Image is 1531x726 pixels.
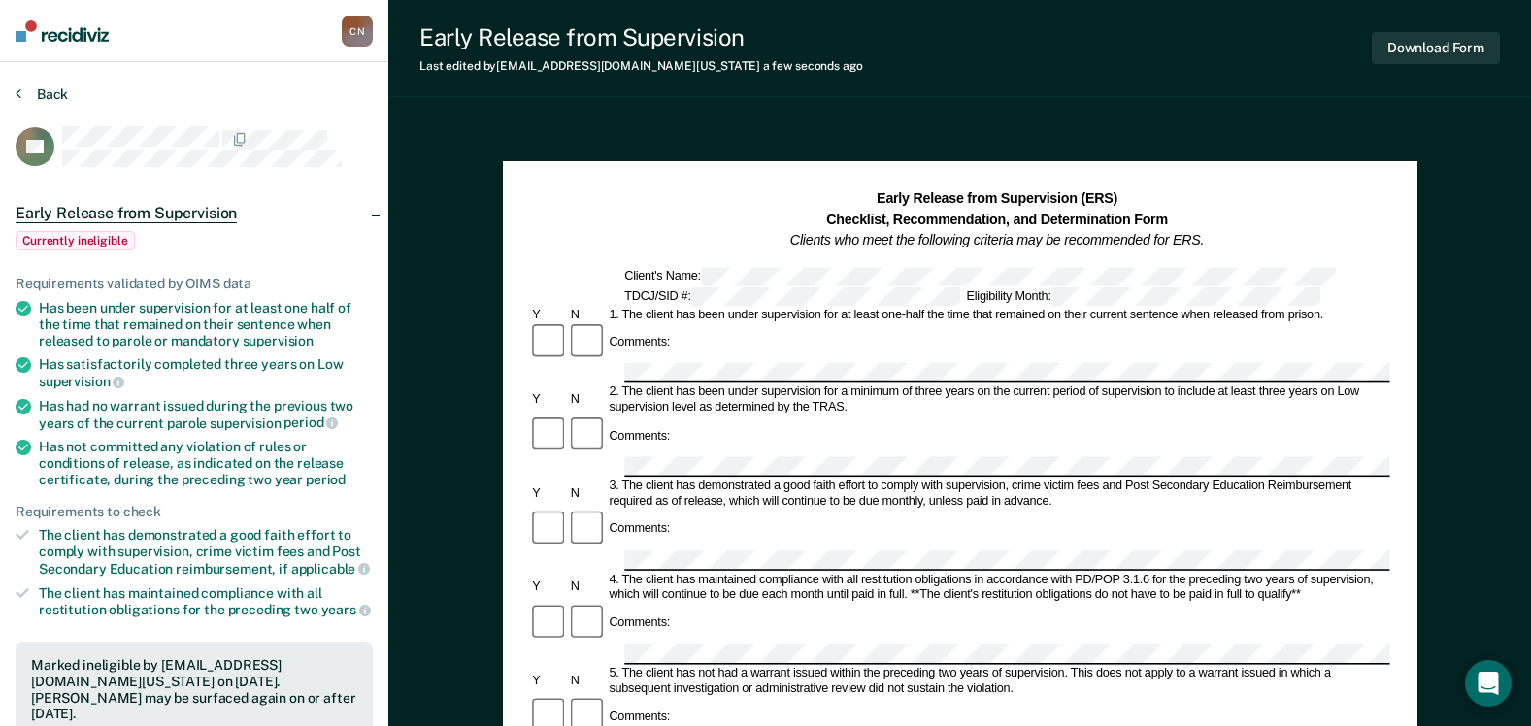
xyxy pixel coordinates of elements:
div: Y [529,486,568,502]
div: Y [529,674,568,689]
div: Client's Name: [621,267,1338,285]
div: Has been under supervision for at least one half of the time that remained on their sentence when... [39,300,373,348]
div: C N [342,16,373,47]
div: N [567,579,606,595]
div: 1. The client has been under supervision for at least one-half the time that remained on their cu... [606,307,1388,322]
div: Eligibility Month: [963,286,1323,305]
div: N [567,393,606,409]
div: 4. The client has maintained compliance with all restitution obligations in accordance with PD/PO... [606,572,1388,603]
div: Has not committed any violation of rules or conditions of release, as indicated on the release ce... [39,439,373,487]
div: Y [529,307,568,322]
em: Clients who meet the following criteria may be recommended for ERS. [790,232,1204,247]
div: TDCJ/SID #: [621,286,963,305]
div: N [567,307,606,322]
div: N [567,674,606,689]
div: 2. The client has been under supervision for a minimum of three years on the current period of su... [606,385,1388,416]
button: Back [16,85,68,103]
div: Marked ineligible by [EMAIL_ADDRESS][DOMAIN_NAME][US_STATE] on [DATE]. [PERSON_NAME] may be surfa... [31,657,357,722]
span: years [321,602,371,617]
span: a few seconds ago [763,59,863,73]
div: Has had no warrant issued during the previous two years of the current parole supervision [39,398,373,431]
div: Early Release from Supervision [419,23,863,51]
div: Last edited by [EMAIL_ADDRESS][DOMAIN_NAME][US_STATE] [419,59,863,73]
div: Comments: [606,335,673,350]
div: The client has demonstrated a good faith effort to comply with supervision, crime victim fees and... [39,527,373,577]
span: supervision [243,333,314,348]
span: Currently ineligible [16,231,135,250]
div: N [567,486,606,502]
button: Download Form [1372,32,1500,64]
div: Comments: [606,429,673,445]
div: Requirements to check [16,504,373,520]
button: CN [342,16,373,47]
div: 5. The client has not had a warrant issued within the preceding two years of supervision. This do... [606,666,1388,697]
span: period [283,414,338,430]
strong: Checklist, Recommendation, and Determination Form [826,212,1168,227]
div: Has satisfactorily completed three years on Low [39,356,373,389]
div: Open Intercom Messenger [1465,660,1512,707]
span: applicable [291,561,370,577]
div: Comments: [606,522,673,538]
div: The client has maintained compliance with all restitution obligations for the preceding two [39,585,373,618]
div: Requirements validated by OIMS data [16,276,373,292]
div: Y [529,393,568,409]
div: Y [529,579,568,595]
span: supervision [39,374,124,389]
div: 3. The client has demonstrated a good faith effort to comply with supervision, crime victim fees ... [606,478,1388,510]
span: period [306,472,346,487]
strong: Early Release from Supervision (ERS) [877,190,1117,206]
div: Comments: [606,709,673,725]
div: Comments: [606,615,673,631]
img: Recidiviz [16,20,109,42]
span: Early Release from Supervision [16,204,237,223]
